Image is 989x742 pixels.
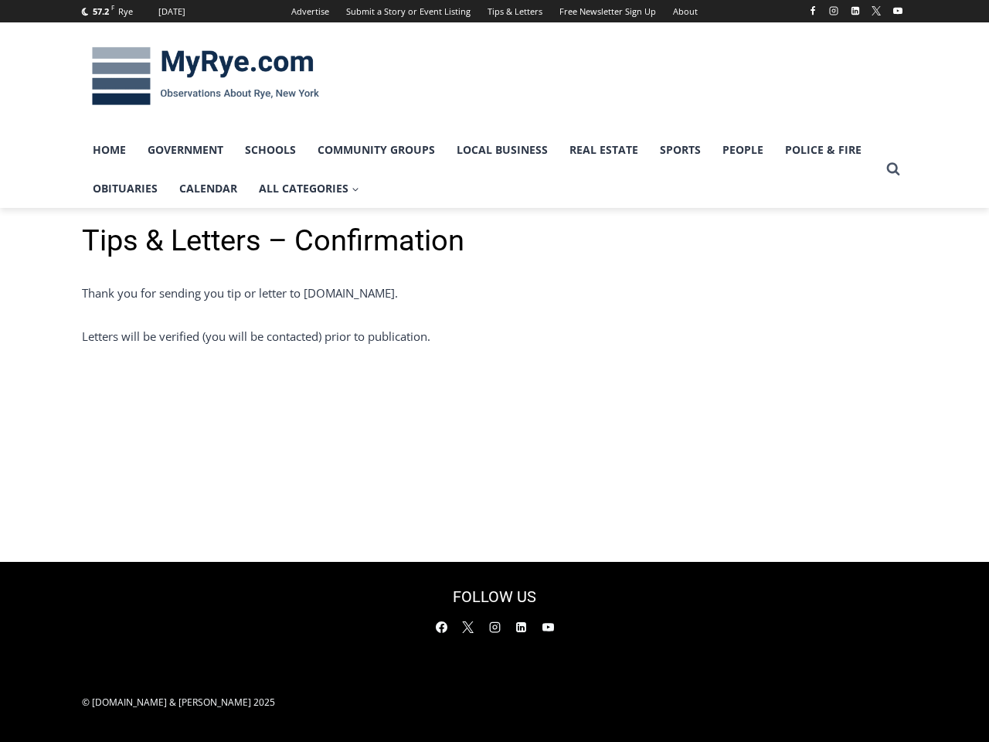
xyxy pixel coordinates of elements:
div: [DATE] [158,5,185,19]
a: Local Business [446,131,559,169]
a: Home [82,131,137,169]
a: Instagram [483,616,506,639]
img: MyRye.com [82,36,329,117]
a: Facebook [430,616,453,639]
a: Calendar [168,169,248,208]
nav: Primary Navigation [82,131,879,209]
a: Schools [234,131,307,169]
a: Instagram [824,2,843,20]
a: Police & Fire [774,131,872,169]
a: YouTube [889,2,907,20]
a: X [457,616,480,639]
a: Government [137,131,234,169]
p: © [DOMAIN_NAME] & [PERSON_NAME] 2025 [82,695,483,710]
a: Facebook [804,2,822,20]
a: All Categories [248,169,370,208]
a: Sports [649,131,712,169]
span: 57.2 [93,5,109,17]
p: Letters will be verified (you will be contacted) prior to publication. [82,327,907,345]
a: Obituaries [82,169,168,208]
a: YouTube [536,616,559,639]
p: Thank you for sending you tip or letter to [DOMAIN_NAME]. [82,284,907,302]
a: X [867,2,885,20]
span: F [111,3,114,12]
h2: FOLLOW US [365,585,624,608]
a: People [712,131,774,169]
button: View Search Form [879,155,907,183]
a: Real Estate [559,131,649,169]
a: Community Groups [307,131,446,169]
span: All Categories [259,180,359,197]
a: Linkedin [846,2,865,20]
h1: Tips & Letters – Confirmation [82,223,907,259]
a: Linkedin [510,616,533,639]
div: Rye [118,5,133,19]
